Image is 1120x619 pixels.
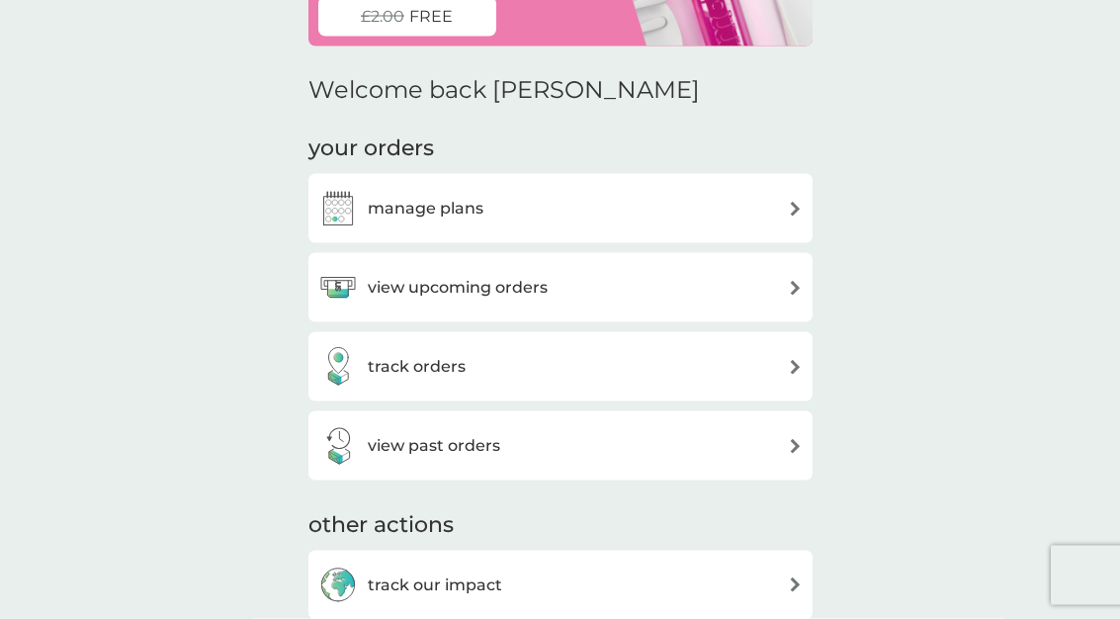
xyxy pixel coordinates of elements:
h3: view upcoming orders [368,275,548,301]
img: arrow right [788,281,803,296]
img: arrow right [788,577,803,592]
h2: Welcome back [PERSON_NAME] [308,76,700,105]
h3: track our impact [368,573,502,598]
img: arrow right [788,202,803,217]
span: £2.00 [361,4,404,30]
img: arrow right [788,360,803,375]
h3: other actions [308,510,454,541]
span: FREE [409,4,453,30]
h3: track orders [368,354,466,380]
img: arrow right [788,439,803,454]
h3: your orders [308,133,434,164]
h3: manage plans [368,196,483,221]
h3: view past orders [368,433,500,459]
